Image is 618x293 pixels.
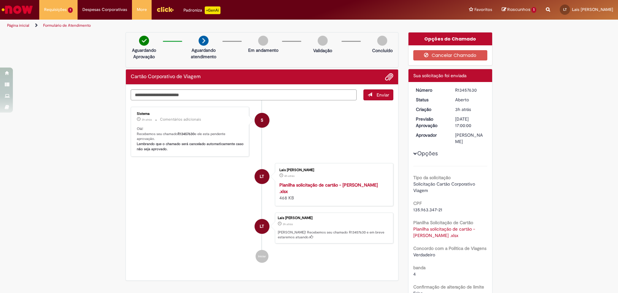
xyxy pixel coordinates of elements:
[188,47,219,60] p: Aguardando atendimento
[455,106,471,112] span: 3h atrás
[68,7,73,13] span: 1
[531,7,536,13] span: 1
[413,50,488,60] button: Cancelar Chamado
[455,116,485,129] div: [DATE] 17:00:00
[411,96,451,103] dt: Status
[1,3,34,16] img: ServiceNow
[563,7,567,12] span: LT
[413,284,484,290] b: Confirmação de alteração de limite
[160,117,201,122] small: Comentários adicionais
[258,36,268,46] img: img-circle-grey.png
[318,36,328,46] img: img-circle-grey.png
[255,169,269,184] div: Lais Franquilino Tomaz
[413,73,466,78] span: Sua solicitação foi enviada
[413,252,435,258] span: Verdadeiro
[5,20,407,32] ul: Trilhas de página
[137,112,244,116] div: Sistema
[377,36,387,46] img: img-circle-grey.png
[313,47,332,54] p: Validação
[178,132,194,136] b: R13457630
[137,6,147,13] span: More
[156,5,174,14] img: click_logo_yellow_360x200.png
[255,219,269,234] div: Lais Franquilino Tomaz
[205,6,220,14] p: +GenAi
[455,106,471,112] time: 28/08/2025 12:40:20
[260,169,264,184] span: LT
[377,92,389,98] span: Enviar
[413,181,476,193] span: Solicitação Cartão Corporativo Viagem
[411,116,451,129] dt: Previsão Aprovação
[279,182,378,194] a: Planilha solicitação de cartão - [PERSON_NAME] .xlsx
[283,222,293,226] time: 28/08/2025 12:40:20
[131,74,201,80] h2: Cartão Corporativo de Viagem Histórico de tíquete
[278,216,390,220] div: Lais [PERSON_NAME]
[413,265,426,270] b: banda
[455,87,485,93] div: R13457630
[385,73,393,81] button: Adicionar anexos
[260,219,264,234] span: LT
[363,89,393,100] button: Enviar
[199,36,209,46] img: arrow-next.png
[131,213,393,243] li: Lais Franquilino Tomaz
[455,96,485,103] div: Aberto
[284,174,295,178] span: 4h atrás
[137,142,245,151] b: Lembrando que o chamado será cancelado automaticamente caso não seja aprovado.
[279,182,387,201] div: 468 KB
[411,106,451,113] dt: Criação
[372,47,393,54] p: Concluído
[43,23,91,28] a: Formulário de Atendimento
[413,245,486,251] b: Concordo com a Política de Viagens
[408,32,492,45] div: Opções do Chamado
[248,47,278,53] p: Em andamento
[413,271,416,277] span: 4
[261,113,263,128] span: S
[572,7,613,12] span: Lais [PERSON_NAME]
[411,132,451,138] dt: Aprovador
[255,113,269,128] div: System
[139,36,149,46] img: check-circle-green.png
[278,230,390,240] p: [PERSON_NAME]! Recebemos seu chamado R13457630 e em breve estaremos atuando.
[131,100,393,269] ul: Histórico de tíquete
[44,6,67,13] span: Requisições
[137,126,244,152] p: Olá! Recebemos seu chamado e ele esta pendente aprovação.
[411,87,451,93] dt: Número
[142,118,152,122] span: 3h atrás
[413,175,451,180] b: Tipo da solicitação
[507,6,530,13] span: Rascunhos
[474,6,492,13] span: Favoritos
[455,132,485,145] div: [PERSON_NAME]
[131,89,357,100] textarea: Digite sua mensagem aqui...
[413,200,422,206] b: CPF
[455,106,485,113] div: 28/08/2025 12:40:20
[279,168,387,172] div: Lais [PERSON_NAME]
[413,220,473,225] b: Planilha Solicitação de Cartão
[183,6,220,14] div: Padroniza
[283,222,293,226] span: 3h atrás
[502,7,536,13] a: Rascunhos
[82,6,127,13] span: Despesas Corporativas
[413,226,476,238] a: Download de Planilha solicitação de cartão - Carol Galhardo .xlsx
[7,23,29,28] a: Página inicial
[413,207,442,213] span: 135.963.347-21
[128,47,160,60] p: Aguardando Aprovação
